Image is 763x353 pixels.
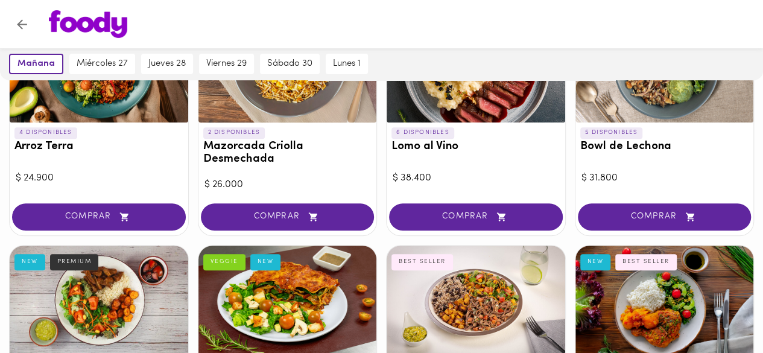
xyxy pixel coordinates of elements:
p: 5 DISPONIBLES [580,127,643,138]
h3: Mazorcada Criolla Desmechada [203,141,372,166]
button: miércoles 27 [69,54,135,74]
h3: Lomo al Vino [391,141,560,153]
p: 4 DISPONIBLES [14,127,77,138]
span: COMPRAR [27,212,171,222]
div: NEW [580,254,611,270]
span: COMPRAR [593,212,736,222]
p: 2 DISPONIBLES [203,127,265,138]
button: sábado 30 [260,54,320,74]
span: viernes 29 [206,59,247,69]
div: BEST SELLER [615,254,677,270]
button: Volver [7,10,37,39]
h3: Bowl de Lechona [580,141,749,153]
h3: Arroz Terra [14,141,183,153]
div: $ 24.900 [16,171,182,185]
button: jueves 28 [141,54,193,74]
button: COMPRAR [578,203,752,231]
span: mañana [17,59,55,69]
button: mañana [9,54,63,74]
span: lunes 1 [333,59,361,69]
div: VEGGIE [203,254,245,270]
button: COMPRAR [12,203,186,231]
div: NEW [250,254,281,270]
button: COMPRAR [201,203,375,231]
span: jueves 28 [148,59,186,69]
div: BEST SELLER [391,254,453,270]
div: NEW [14,254,45,270]
p: 6 DISPONIBLES [391,127,454,138]
span: COMPRAR [404,212,548,222]
img: logo.png [49,10,127,38]
span: miércoles 27 [77,59,128,69]
button: viernes 29 [199,54,254,74]
span: COMPRAR [216,212,359,222]
div: $ 38.400 [393,171,559,185]
button: COMPRAR [389,203,563,231]
div: $ 26.000 [204,178,371,192]
span: sábado 30 [267,59,312,69]
iframe: Messagebird Livechat Widget [693,283,751,341]
div: $ 31.800 [581,171,748,185]
button: lunes 1 [326,54,368,74]
div: PREMIUM [50,254,99,270]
